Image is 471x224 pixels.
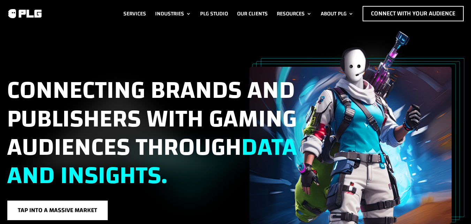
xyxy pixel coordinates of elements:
a: Connect with Your Audience [363,6,464,21]
a: Resources [277,6,312,21]
a: PLG Studio [200,6,228,21]
span: data and insights. [7,124,297,198]
span: Connecting brands and publishers with gaming audiences through [7,67,297,198]
a: About PLG [321,6,354,21]
iframe: Chat Widget [436,190,471,224]
a: Tap into a massive market [7,200,108,221]
a: Our Clients [237,6,268,21]
a: Services [123,6,146,21]
a: Industries [155,6,191,21]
